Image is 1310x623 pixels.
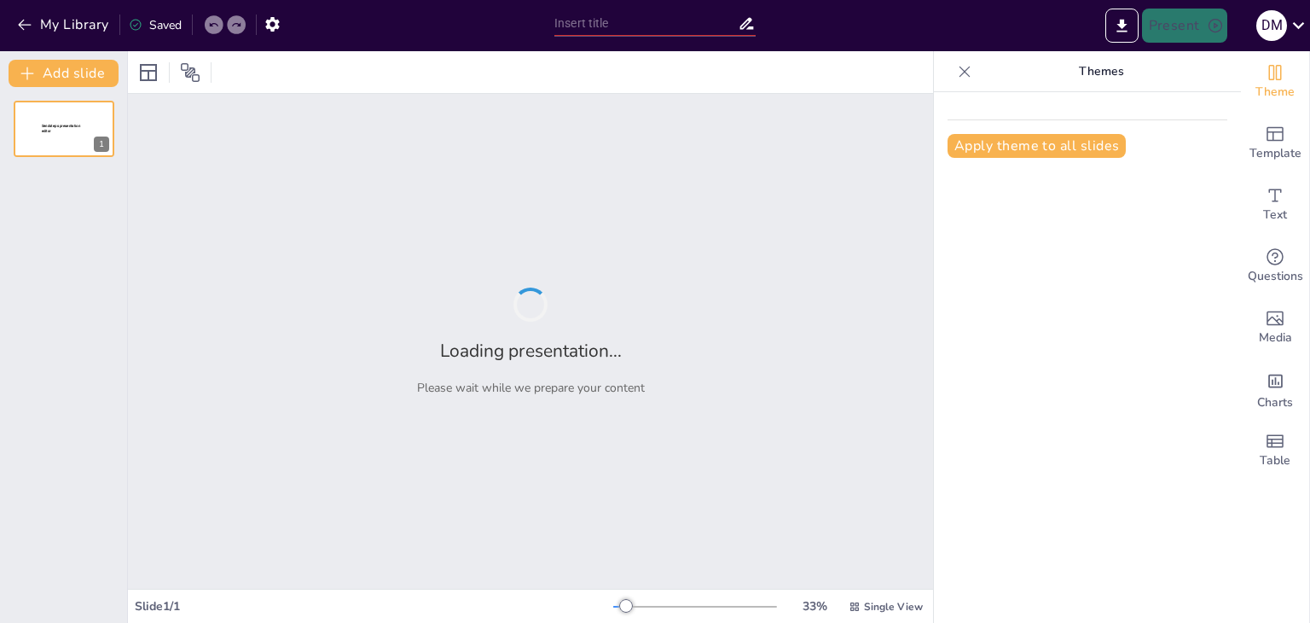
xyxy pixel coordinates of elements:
div: Add text boxes [1241,174,1309,236]
div: Get real-time input from your audience [1241,236,1309,297]
div: Add a table [1241,420,1309,481]
button: Present [1142,9,1227,43]
input: Insert title [554,11,738,36]
button: Apply theme to all slides [948,134,1126,158]
span: Questions [1248,267,1303,286]
div: 1 [14,101,114,157]
div: Layout [135,59,162,86]
div: Saved [129,17,182,33]
span: Theme [1255,83,1295,102]
button: Export to PowerPoint [1105,9,1139,43]
p: Please wait while we prepare your content [417,380,645,396]
span: Single View [864,600,923,614]
div: Add charts and graphs [1241,358,1309,420]
button: Add slide [9,60,119,87]
div: Add ready made slides [1241,113,1309,174]
span: Position [180,62,200,83]
span: Table [1260,451,1290,470]
div: 1 [94,137,109,152]
button: My Library [13,11,116,38]
span: Text [1263,206,1287,224]
span: Charts [1257,393,1293,412]
span: Sendsteps presentation editor [42,124,80,133]
div: Add images, graphics, shapes or video [1241,297,1309,358]
button: D M [1256,9,1287,43]
p: Themes [978,51,1224,92]
h2: Loading presentation... [440,339,622,363]
div: Change the overall theme [1241,51,1309,113]
div: Slide 1 / 1 [135,598,613,614]
div: D M [1256,10,1287,41]
div: 33 % [794,598,835,614]
span: Template [1249,144,1301,163]
span: Media [1259,329,1292,347]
